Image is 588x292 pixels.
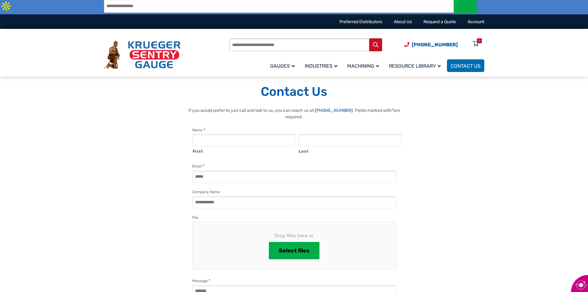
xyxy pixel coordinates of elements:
[389,63,441,69] span: Resource Library
[104,84,484,99] h1: Contact Us
[347,63,379,69] span: Machining
[192,127,205,133] legend: Name
[192,163,205,169] label: Email
[192,214,198,221] label: File
[385,58,447,73] a: Resource Library
[193,147,296,154] label: First
[269,242,319,259] button: select files, file
[468,19,484,24] a: Account
[394,19,412,24] a: About Us
[301,58,344,73] a: Industries
[447,59,484,72] a: Contact Us
[270,63,295,69] span: Gauges
[299,147,402,154] label: Last
[404,41,458,49] a: Phone Number (920) 434-8860
[451,63,481,69] span: Contact Us
[104,41,181,69] img: Krueger Sentry Gauge
[305,63,337,69] span: Industries
[423,19,456,24] a: Request a Quote
[202,232,386,239] span: Drop files here or
[315,108,353,113] a: [PHONE_NUMBER]
[412,42,458,48] span: [PHONE_NUMBER]
[344,58,385,73] a: Machining
[340,19,382,24] a: Preferred Distributors
[192,278,211,284] label: Message
[192,189,220,195] label: Company Name
[478,38,480,43] div: 0
[186,107,402,120] p: If you would prefer to just call and talk to us, you can reach us at: . Fields marked with are re...
[266,58,301,73] a: Gauges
